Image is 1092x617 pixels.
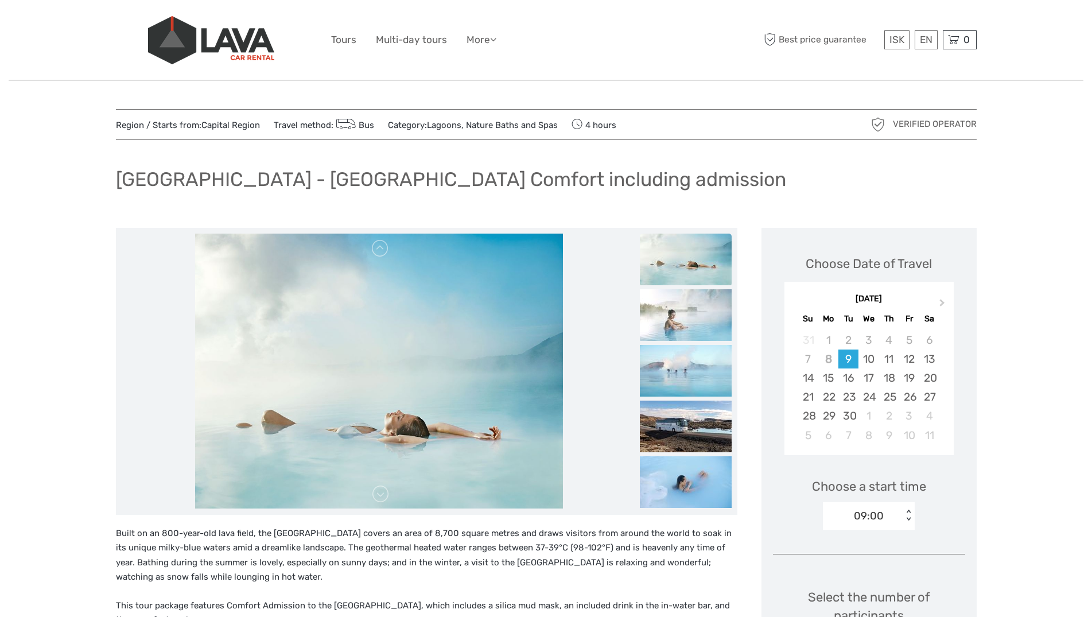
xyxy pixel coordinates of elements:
div: Choose Saturday, September 13th, 2025 [919,350,939,368]
p: Built on an 800-year-old lava field, the [GEOGRAPHIC_DATA] covers an area of 8,700 square metres ... [116,526,737,585]
span: Category: [388,119,558,131]
div: Choose Wednesday, September 10th, 2025 [858,350,879,368]
a: Tours [331,32,356,48]
div: Choose Thursday, September 25th, 2025 [879,387,899,406]
img: 8b8af529a9e5419294828af8a2b98e7d_slider_thumbnail.jpeg [640,234,732,285]
img: 89323c60ae7045e49c26330de12a2014_slider_thumbnail.jpg [640,456,732,508]
div: Choose Friday, September 12th, 2025 [899,350,919,368]
div: EN [915,30,938,49]
div: Choose Wednesday, September 17th, 2025 [858,368,879,387]
a: Lagoons, Nature Baths and Spas [427,120,558,130]
img: 1be65a40f73e45d0aeb2ea7ba8aa2a94_slider_thumbnail.jpeg [640,345,732,397]
div: Choose Saturday, October 11th, 2025 [919,426,939,445]
div: Not available Friday, September 5th, 2025 [899,331,919,350]
span: Best price guarantee [761,30,881,49]
div: Not available Thursday, September 4th, 2025 [879,331,899,350]
div: Th [879,311,899,327]
div: Choose Sunday, September 21st, 2025 [798,387,818,406]
div: Choose Sunday, October 5th, 2025 [798,426,818,445]
div: Choose Monday, September 15th, 2025 [818,368,838,387]
div: Choose Thursday, September 18th, 2025 [879,368,899,387]
span: ISK [889,34,904,45]
div: < > [904,510,914,522]
img: abeddac4443a4c4f9649045e2cbba9e2_slider_thumbnail.jpeg [640,401,732,452]
div: Su [798,311,818,327]
div: Sa [919,311,939,327]
span: Region / Starts from: [116,119,260,131]
div: Choose Wednesday, October 1st, 2025 [858,406,879,425]
div: Tu [838,311,858,327]
div: Not available Monday, September 8th, 2025 [818,350,838,368]
div: Choose Tuesday, September 30th, 2025 [838,406,858,425]
span: Verified Operator [893,118,977,130]
div: Choose Saturday, October 4th, 2025 [919,406,939,425]
img: verified_operator_grey_128.png [869,115,887,134]
div: Choose Friday, October 10th, 2025 [899,426,919,445]
a: Multi-day tours [376,32,447,48]
div: Choose Thursday, September 11th, 2025 [879,350,899,368]
a: Capital Region [201,120,260,130]
div: Not available Sunday, August 31st, 2025 [798,331,818,350]
div: We [858,311,879,327]
div: Choose Thursday, October 2nd, 2025 [879,406,899,425]
img: 8b8af529a9e5419294828af8a2b98e7d_main_slider.jpeg [195,234,562,509]
div: Choose Date of Travel [806,255,932,273]
h1: [GEOGRAPHIC_DATA] - [GEOGRAPHIC_DATA] Comfort including admission [116,168,786,191]
div: Choose Tuesday, September 9th, 2025 [838,350,858,368]
div: Choose Thursday, October 9th, 2025 [879,426,899,445]
button: Open LiveChat chat widget [132,18,146,32]
div: Not available Wednesday, September 3rd, 2025 [858,331,879,350]
div: Choose Tuesday, September 16th, 2025 [838,368,858,387]
a: More [467,32,496,48]
div: Choose Monday, October 6th, 2025 [818,426,838,445]
div: 09:00 [854,509,884,523]
div: Choose Tuesday, October 7th, 2025 [838,426,858,445]
div: Choose Friday, September 19th, 2025 [899,368,919,387]
div: Choose Monday, September 22nd, 2025 [818,387,838,406]
div: Choose Saturday, September 20th, 2025 [919,368,939,387]
a: Bus [333,120,375,130]
div: Not available Saturday, September 6th, 2025 [919,331,939,350]
img: 523-13fdf7b0-e410-4b32-8dc9-7907fc8d33f7_logo_big.jpg [148,16,274,64]
div: Choose Friday, September 26th, 2025 [899,387,919,406]
span: 0 [962,34,971,45]
div: Mo [818,311,838,327]
p: We're away right now. Please check back later! [16,20,130,29]
div: month 2025-09 [788,331,950,445]
span: Choose a start time [812,478,926,495]
div: Choose Monday, September 29th, 2025 [818,406,838,425]
div: Not available Monday, September 1st, 2025 [818,331,838,350]
div: Choose Sunday, September 14th, 2025 [798,368,818,387]
div: [DATE] [784,293,954,305]
div: Fr [899,311,919,327]
span: Travel method: [274,117,375,133]
div: Not available Sunday, September 7th, 2025 [798,350,818,368]
div: Choose Wednesday, October 8th, 2025 [858,426,879,445]
div: Choose Wednesday, September 24th, 2025 [858,387,879,406]
span: 4 hours [572,117,616,133]
div: Choose Friday, October 3rd, 2025 [899,406,919,425]
div: Choose Saturday, September 27th, 2025 [919,387,939,406]
div: Choose Tuesday, September 23rd, 2025 [838,387,858,406]
img: 3613469197694f4cb39c3f056b8fd3ca_slider_thumbnail.jpg [640,289,732,341]
div: Not available Tuesday, September 2nd, 2025 [838,331,858,350]
button: Next Month [934,296,953,315]
div: Choose Sunday, September 28th, 2025 [798,406,818,425]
